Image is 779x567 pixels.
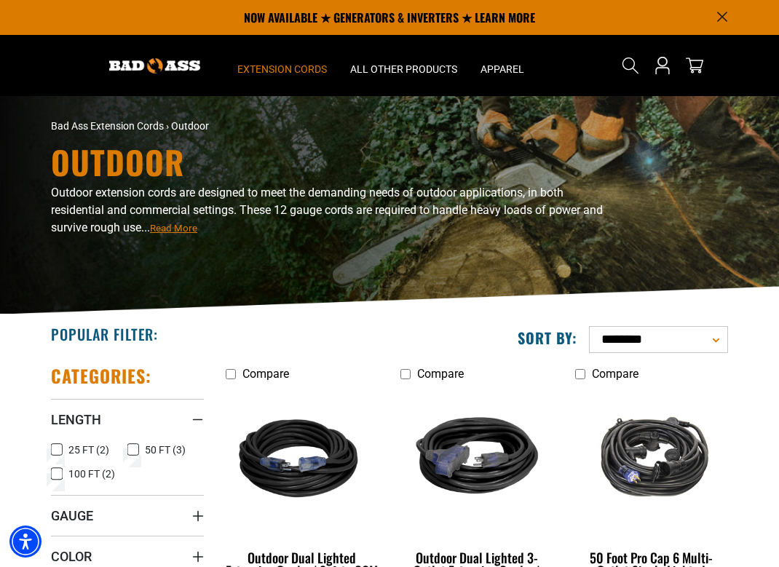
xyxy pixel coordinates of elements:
[51,399,204,440] summary: Length
[339,35,469,96] summary: All Other Products
[51,495,204,536] summary: Gauge
[51,365,151,387] h2: Categories:
[171,120,209,132] span: Outdoor
[51,411,101,428] span: Length
[518,328,577,347] label: Sort by:
[68,469,115,479] span: 100 FT (2)
[683,57,706,74] a: cart
[469,35,536,96] summary: Apparel
[109,58,200,74] img: Bad Ass Extension Cords
[242,367,289,381] span: Compare
[51,507,93,524] span: Gauge
[51,120,164,132] a: Bad Ass Extension Cords
[68,445,109,455] span: 25 FT (2)
[573,390,730,531] img: black
[350,63,457,76] span: All Other Products
[150,223,197,234] span: Read More
[51,119,495,134] nav: breadcrumbs
[237,63,327,76] span: Extension Cords
[224,390,381,531] img: Black
[9,526,41,558] div: Accessibility Menu
[51,186,603,234] span: Outdoor extension cords are designed to meet the demanding needs of outdoor applications, in both...
[166,120,169,132] span: ›
[51,548,92,565] span: Color
[226,35,339,96] summary: Extension Cords
[51,146,612,178] h1: Outdoor
[417,367,464,381] span: Compare
[592,367,638,381] span: Compare
[51,325,158,344] h2: Popular Filter:
[398,390,555,531] img: black
[619,54,642,77] summary: Search
[651,35,674,96] a: Open this option
[481,63,524,76] span: Apparel
[145,445,186,455] span: 50 FT (3)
